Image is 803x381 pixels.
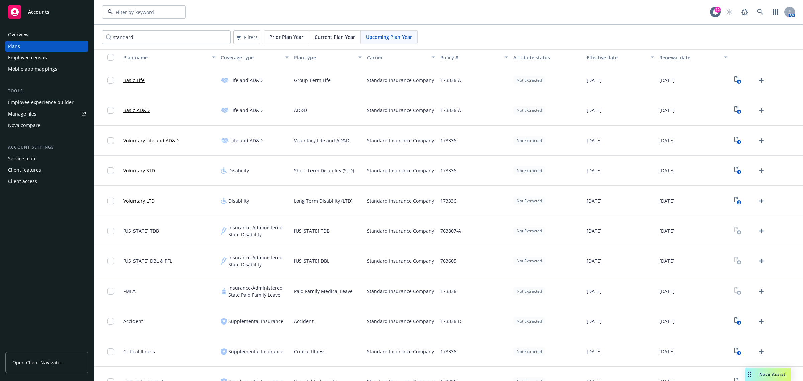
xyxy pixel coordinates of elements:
[228,167,249,174] span: Disability
[659,227,675,234] span: [DATE]
[294,137,349,144] span: Voluntary Life and AD&D
[5,29,88,40] a: Overview
[121,49,218,65] button: Plan name
[513,76,545,84] div: Not Extracted
[753,5,767,19] a: Search
[733,135,743,146] a: View Plan Documents
[756,105,767,116] a: Upload Plan Documents
[367,197,434,204] span: Standard Insurance Company
[123,167,155,174] a: Voluntary STD
[440,257,456,264] span: 763605
[659,107,675,114] span: [DATE]
[513,54,581,61] div: Attribute status
[659,197,675,204] span: [DATE]
[733,286,743,297] a: View Plan Documents
[8,120,40,131] div: Nova compare
[107,198,114,204] input: Toggle Row Selected
[123,257,172,264] span: [US_STATE] DBL & PFL
[440,318,461,325] span: 173336-D
[5,165,88,175] a: Client features
[233,30,260,44] button: Filters
[123,288,136,295] span: FMLA
[269,33,303,41] span: Prior Plan Year
[228,318,283,325] span: Supplemental Insurance
[367,348,434,355] span: Standard Insurance Company
[5,108,88,119] a: Manage files
[294,348,326,355] span: Critical Illness
[107,107,114,114] input: Toggle Row Selected
[756,286,767,297] a: Upload Plan Documents
[738,140,740,144] text: 3
[513,317,545,325] div: Not Extracted
[5,176,88,187] a: Client access
[513,136,545,145] div: Not Extracted
[8,97,74,108] div: Employee experience builder
[294,227,330,234] span: [US_STATE] TDB
[745,368,754,381] div: Drag to move
[107,167,114,174] input: Toggle Row Selected
[123,107,150,114] a: Basic AD&D
[364,49,437,65] button: Carrier
[228,197,249,204] span: Disability
[244,34,258,41] span: Filters
[587,54,647,61] div: Effective date
[12,359,62,366] span: Open Client Navigator
[8,176,37,187] div: Client access
[587,107,602,114] span: [DATE]
[733,196,743,206] a: View Plan Documents
[769,5,782,19] a: Switch app
[440,197,456,204] span: 173336
[440,348,456,355] span: 173336
[107,258,114,264] input: Toggle Row Selected
[756,135,767,146] a: Upload Plan Documents
[235,32,259,42] span: Filters
[513,227,545,235] div: Not Extracted
[587,257,602,264] span: [DATE]
[5,3,88,21] a: Accounts
[756,256,767,266] a: Upload Plan Documents
[221,54,281,61] div: Coverage type
[584,49,657,65] button: Effective date
[715,7,721,13] div: 12
[659,137,675,144] span: [DATE]
[230,77,263,84] span: Life and AD&D
[738,110,740,114] text: 5
[440,227,461,234] span: 763807-A
[291,49,364,65] button: Plan type
[8,29,29,40] div: Overview
[8,52,47,63] div: Employee census
[587,137,602,144] span: [DATE]
[228,284,288,298] span: Insurance-Administered State Paid Family Leave
[756,226,767,236] a: Upload Plan Documents
[513,197,545,205] div: Not Extracted
[756,196,767,206] a: Upload Plan Documents
[440,167,456,174] span: 173336
[8,165,41,175] div: Client features
[228,224,288,238] span: Insurance-Administered State Disability
[5,64,88,74] a: Mobile app mappings
[107,318,114,325] input: Toggle Row Selected
[440,54,501,61] div: Policy #
[756,316,767,327] a: Upload Plan Documents
[123,197,155,204] a: Voluntary LTD
[756,75,767,86] a: Upload Plan Documents
[107,288,114,295] input: Toggle Row Selected
[513,347,545,356] div: Not Extracted
[294,167,354,174] span: Short Term Disability (STD)
[230,137,263,144] span: Life and AD&D
[367,54,427,61] div: Carrier
[659,257,675,264] span: [DATE]
[5,97,88,108] a: Employee experience builder
[5,52,88,63] a: Employee census
[367,137,434,144] span: Standard Insurance Company
[367,77,434,84] span: Standard Insurance Company
[113,9,172,16] input: Filter by keyword
[511,49,584,65] button: Attribute status
[107,228,114,234] input: Toggle Row Selected
[5,120,88,131] a: Nova compare
[123,77,145,84] a: Basic Life
[294,54,354,61] div: Plan type
[733,316,743,327] a: View Plan Documents
[367,167,434,174] span: Standard Insurance Company
[123,227,159,234] span: [US_STATE] TDB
